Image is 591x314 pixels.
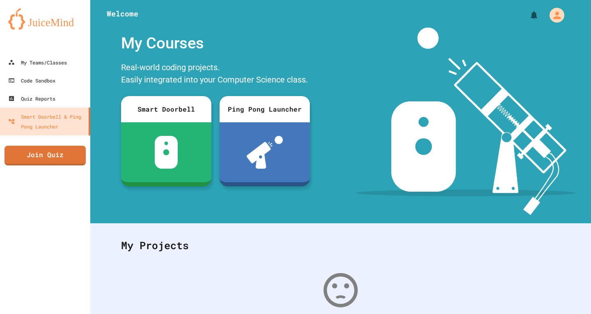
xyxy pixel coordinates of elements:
[117,28,314,59] div: My Courses
[113,229,568,261] div: My Projects
[8,76,55,85] div: Code Sandbox
[8,112,85,131] div: Smart Doorbell & Ping Pong Launcher
[514,8,541,22] div: My Notifications
[8,8,82,30] img: logo-orange.svg
[356,28,576,215] img: banner-image-my-projects.png
[117,59,314,90] div: Real-world coding projects. Easily integrated into your Computer Science class.
[8,57,67,67] div: My Teams/Classes
[5,146,86,165] a: Join Quiz
[557,281,583,306] iframe: chat widget
[247,136,283,169] img: ppl-with-ball.png
[121,96,211,122] div: Smart Doorbell
[8,94,55,103] div: Quiz Reports
[220,96,310,122] div: Ping Pong Launcher
[155,136,178,169] img: sdb-white.svg
[523,245,583,280] iframe: chat widget
[541,6,566,25] div: My Account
